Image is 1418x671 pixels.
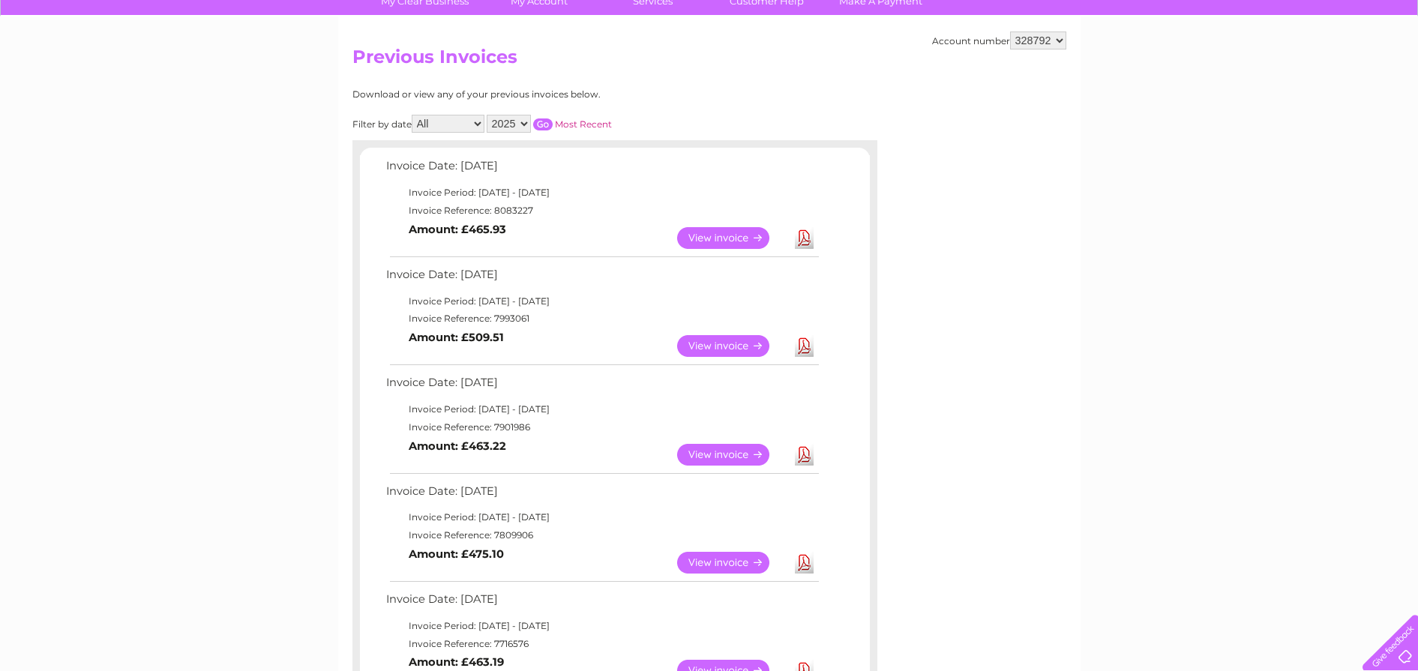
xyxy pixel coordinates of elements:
td: Invoice Reference: 8083227 [382,202,821,220]
a: Telecoms [1234,64,1279,75]
td: Invoice Period: [DATE] - [DATE] [382,184,821,202]
td: Invoice Date: [DATE] [382,156,821,184]
a: View [677,335,787,357]
td: Invoice Reference: 7993061 [382,310,821,328]
a: Blog [1288,64,1309,75]
b: Amount: £509.51 [409,331,504,344]
td: Invoice Reference: 7716576 [382,635,821,653]
div: Account number [932,31,1066,49]
td: Invoice Reference: 7901986 [382,418,821,436]
td: Invoice Date: [DATE] [382,481,821,509]
td: Invoice Reference: 7809906 [382,526,821,544]
a: Download [795,552,814,574]
a: View [677,444,787,466]
div: Filter by date [352,115,746,133]
a: 0333 014 3131 [1135,7,1239,26]
a: Water [1154,64,1183,75]
a: Contact [1318,64,1355,75]
a: Energy [1192,64,1225,75]
a: View [677,552,787,574]
a: Download [795,335,814,357]
b: Amount: £463.19 [409,655,504,669]
a: Log out [1369,64,1404,75]
div: Download or view any of your previous invoices below. [352,89,746,100]
a: View [677,227,787,249]
td: Invoice Date: [DATE] [382,589,821,617]
td: Invoice Date: [DATE] [382,265,821,292]
td: Invoice Date: [DATE] [382,373,821,400]
b: Amount: £475.10 [409,547,504,561]
a: Download [795,227,814,249]
b: Amount: £465.93 [409,223,506,236]
b: Amount: £463.22 [409,439,506,453]
a: Most Recent [555,118,612,130]
td: Invoice Period: [DATE] - [DATE] [382,292,821,310]
div: Clear Business is a trading name of Verastar Limited (registered in [GEOGRAPHIC_DATA] No. 3667643... [355,8,1064,73]
td: Invoice Period: [DATE] - [DATE] [382,617,821,635]
td: Invoice Period: [DATE] - [DATE] [382,400,821,418]
h2: Previous Invoices [352,46,1066,75]
td: Invoice Period: [DATE] - [DATE] [382,508,821,526]
a: Download [795,444,814,466]
img: logo.png [49,39,126,85]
